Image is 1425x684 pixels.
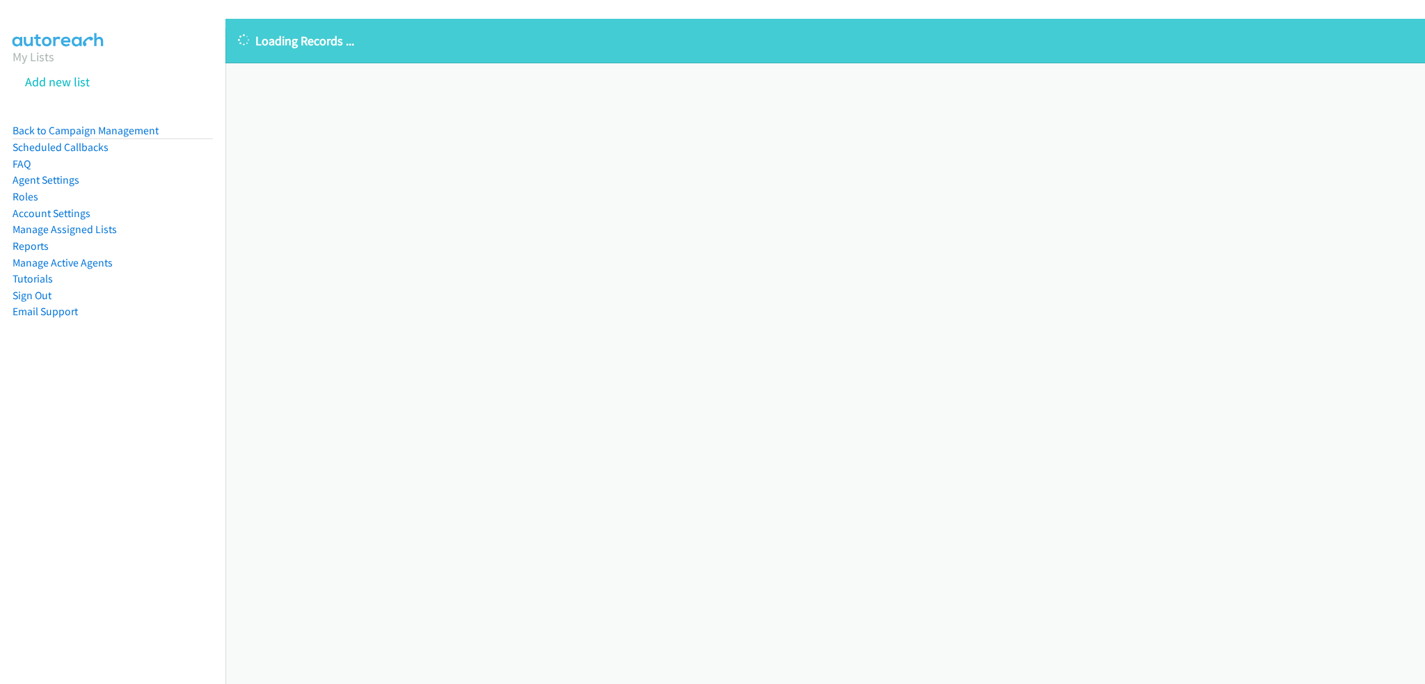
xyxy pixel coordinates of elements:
a: Tutorials [13,272,53,285]
a: Back to Campaign Management [13,124,159,137]
a: Email Support [13,305,78,318]
a: FAQ [13,157,31,170]
a: Manage Assigned Lists [13,223,117,236]
a: Sign Out [13,289,51,302]
p: Loading Records ... [238,31,1412,50]
a: Roles [13,190,38,203]
a: My Lists [13,49,54,65]
a: Add new list [25,74,90,90]
a: Manage Active Agents [13,256,113,269]
a: Agent Settings [13,173,79,186]
a: Account Settings [13,207,90,220]
a: Reports [13,239,49,253]
a: Scheduled Callbacks [13,141,109,154]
